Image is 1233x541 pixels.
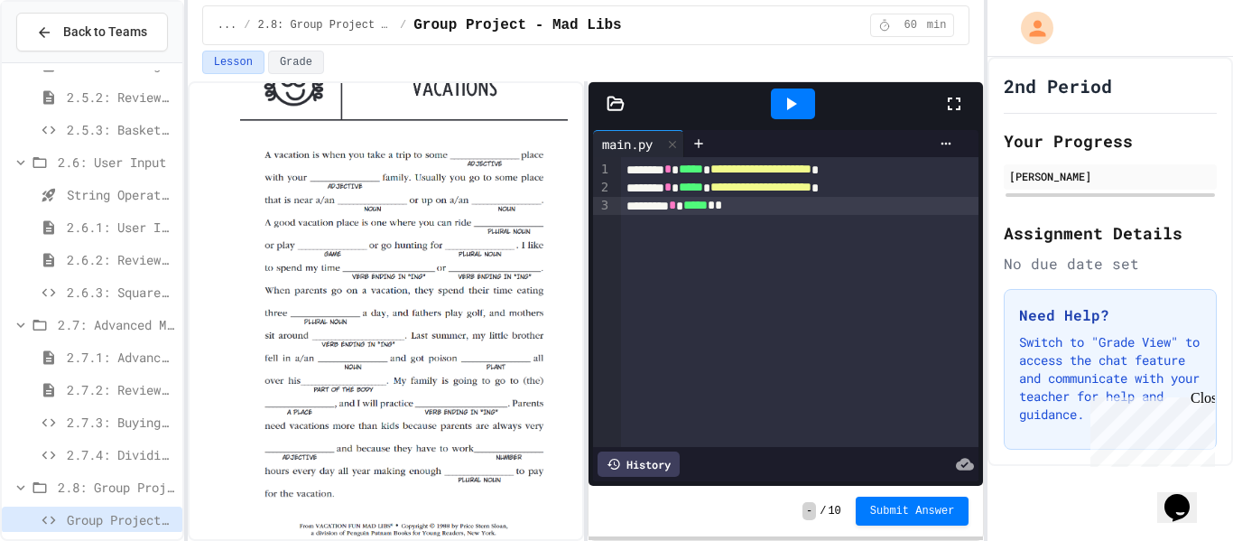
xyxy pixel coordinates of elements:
span: 2.5.2: Review - String Operators [67,88,175,107]
span: 2.6.3: Squares and Circles [67,283,175,302]
span: 2.6.1: User Input [67,218,175,237]
div: 2 [593,179,611,197]
div: Chat with us now!Close [7,7,125,115]
h2: Assignment Details [1004,220,1217,246]
span: ... [218,18,237,33]
div: No due date set [1004,253,1217,275]
span: / [820,504,826,518]
span: 2.7.4: Dividing a Number [67,445,175,464]
button: Grade [268,51,324,74]
p: Switch to "Grade View" to access the chat feature and communicate with your teacher for help and ... [1019,333,1201,424]
span: String Operators - Quiz [67,185,175,204]
h2: Your Progress [1004,128,1217,154]
span: 2.7.3: Buying Basketballs [67,413,175,432]
button: Submit Answer [856,497,969,526]
span: / [400,18,406,33]
span: 2.7.1: Advanced Math [67,348,175,367]
div: History [598,452,680,477]
span: 2.5.3: Basketballs and Footballs [67,120,175,139]
span: - [802,502,816,520]
span: min [927,18,947,33]
span: 2.6: User Input [58,153,175,172]
span: Back to Teams [63,23,147,42]
span: 2.8: Group Project - Mad Libs [258,18,394,33]
span: 60 [896,18,925,33]
span: 2.7.2: Review - Advanced Math [67,380,175,399]
span: 2.8: Group Project - Mad Libs [58,478,175,497]
div: My Account [1002,7,1058,49]
div: 1 [593,161,611,179]
span: Submit Answer [870,504,955,518]
span: / [244,18,250,33]
span: Group Project - Mad Libs [413,14,621,36]
div: [PERSON_NAME] [1009,168,1211,184]
div: main.py [593,130,684,157]
div: 3 [593,197,611,215]
h1: 2nd Period [1004,73,1112,98]
span: 2.6.2: Review - User Input [67,250,175,269]
h3: Need Help? [1019,304,1201,326]
span: 10 [828,504,840,518]
button: Lesson [202,51,264,74]
iframe: chat widget [1083,390,1215,467]
span: Group Project - Mad Libs [67,510,175,529]
span: 2.7: Advanced Math [58,315,175,334]
iframe: chat widget [1157,469,1215,523]
button: Back to Teams [16,13,168,51]
div: main.py [593,135,662,154]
